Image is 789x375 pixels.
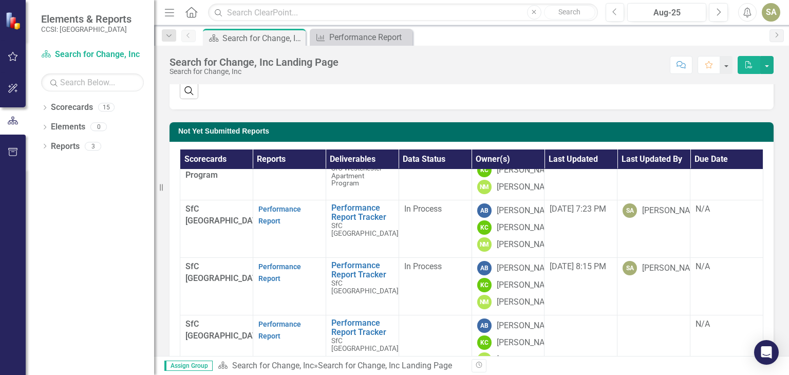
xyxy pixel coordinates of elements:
[318,361,452,370] div: Search for Change, Inc Landing Page
[477,318,492,333] div: AB
[558,8,580,16] span: Search
[544,5,595,20] button: Search
[85,142,101,151] div: 3
[696,203,758,215] div: N/A
[185,261,265,283] span: SfC [GEOGRAPHIC_DATA]
[312,31,410,44] a: Performance Report
[51,121,85,133] a: Elements
[497,164,558,176] div: [PERSON_NAME]
[90,123,107,132] div: 0
[477,335,492,350] div: KC
[222,32,303,45] div: Search for Change, Inc Landing Page
[477,278,492,292] div: KC
[497,239,558,251] div: [PERSON_NAME]
[258,205,301,225] a: Performance Report
[326,200,399,258] td: Double-Click to Edit Right Click for Context Menu
[631,7,703,19] div: Aug-25
[627,3,706,22] button: Aug-25
[331,203,399,221] a: Performance Report Tracker
[329,31,410,44] div: Performance Report
[497,205,558,217] div: [PERSON_NAME]
[477,203,492,218] div: AB
[642,205,704,217] div: [PERSON_NAME]
[497,320,558,332] div: [PERSON_NAME]
[185,319,265,341] span: SfC [GEOGRAPHIC_DATA]
[208,4,597,22] input: Search ClearPoint...
[550,203,612,215] div: [DATE] 7:23 PM
[41,73,144,91] input: Search Below...
[51,141,80,153] a: Reports
[399,200,472,258] td: Double-Click to Edit
[399,143,472,200] td: Double-Click to Edit
[185,204,265,226] span: SfC [GEOGRAPHIC_DATA]
[477,180,492,194] div: NM
[218,360,464,372] div: »
[331,279,399,295] span: SfC [GEOGRAPHIC_DATA]
[331,164,382,188] span: SfC Westchester Apartment Program
[404,204,442,214] span: In Process
[258,320,301,340] a: Performance Report
[477,261,492,275] div: AB
[232,361,314,370] a: Search for Change, Inc
[754,340,779,365] div: Open Intercom Messenger
[623,261,637,275] div: SA
[696,318,758,330] div: N/A
[98,103,115,112] div: 15
[497,279,558,291] div: [PERSON_NAME]
[178,127,768,135] h3: Not Yet Submitted Reports
[170,57,339,68] div: Search for Change, Inc Landing Page
[497,181,558,193] div: [PERSON_NAME]
[477,163,492,177] div: KC
[477,295,492,309] div: NM
[477,237,492,252] div: NM
[497,262,558,274] div: [PERSON_NAME]
[41,25,131,33] small: CCSI: [GEOGRAPHIC_DATA]
[41,49,144,61] a: Search for Change, Inc
[258,262,301,283] a: Performance Report
[164,361,213,371] span: Assign Group
[550,261,612,273] div: [DATE] 8:15 PM
[51,102,93,114] a: Scorecards
[331,221,399,237] span: SfC [GEOGRAPHIC_DATA]
[623,203,637,218] div: SA
[41,13,131,25] span: Elements & Reports
[497,296,558,308] div: [PERSON_NAME]
[326,143,399,200] td: Double-Click to Edit Right Click for Context Menu
[762,3,780,22] button: SA
[170,68,339,76] div: Search for Change, Inc
[497,337,558,349] div: [PERSON_NAME]
[497,354,558,366] div: [PERSON_NAME]
[331,318,399,336] a: Performance Report Tracker
[399,315,472,373] td: Double-Click to Edit
[5,12,23,30] img: ClearPoint Strategy
[399,258,472,315] td: Double-Click to Edit
[696,261,758,273] div: N/A
[404,261,442,271] span: In Process
[326,315,399,373] td: Double-Click to Edit Right Click for Context Menu
[642,262,704,274] div: [PERSON_NAME]
[477,220,492,235] div: KC
[497,222,558,234] div: [PERSON_NAME]
[326,258,399,315] td: Double-Click to Edit Right Click for Context Menu
[331,336,399,352] span: SfC [GEOGRAPHIC_DATA]
[331,261,399,279] a: Performance Report Tracker
[477,352,492,367] div: NM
